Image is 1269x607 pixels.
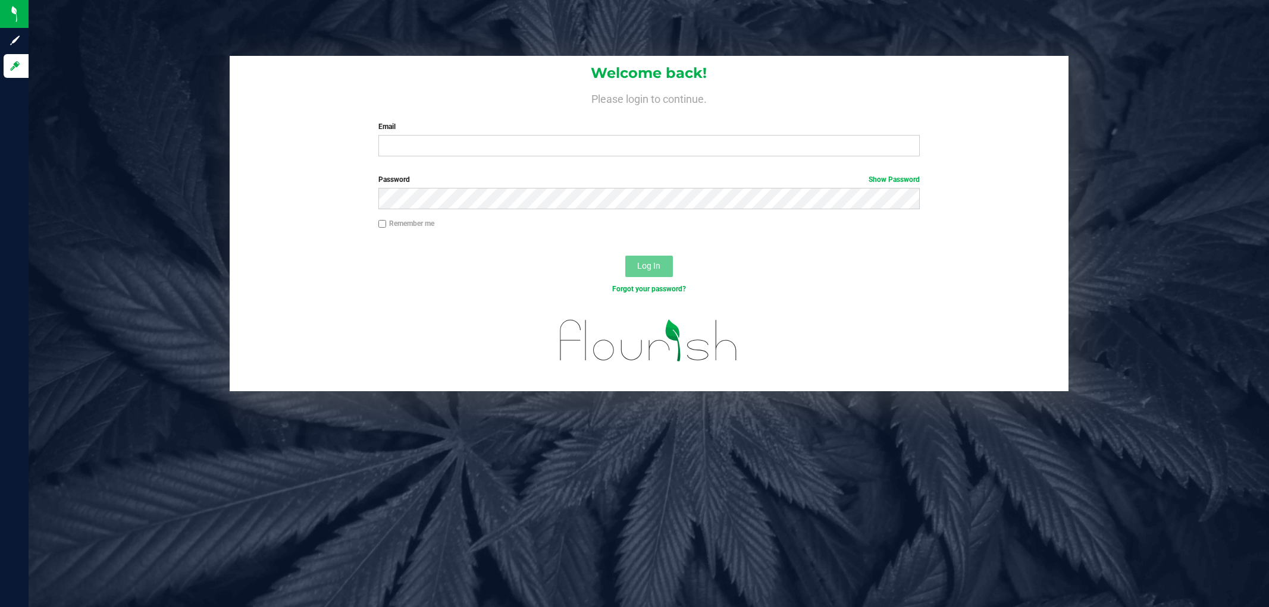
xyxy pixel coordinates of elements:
[9,60,21,72] inline-svg: Log in
[230,65,1069,81] h1: Welcome back!
[378,121,920,132] label: Email
[9,34,21,46] inline-svg: Sign up
[230,90,1069,105] h4: Please login to continue.
[378,218,434,229] label: Remember me
[625,256,673,277] button: Log In
[612,285,686,293] a: Forgot your password?
[869,175,920,184] a: Show Password
[637,261,660,271] span: Log In
[544,307,754,374] img: flourish_logo.svg
[378,175,410,184] span: Password
[378,220,387,228] input: Remember me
